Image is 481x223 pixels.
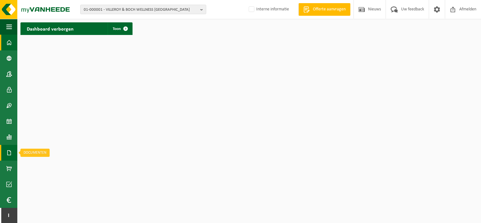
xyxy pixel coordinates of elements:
[84,5,198,14] span: 01-000001 - VILLEROY & BOCH WELLNESS [GEOGRAPHIC_DATA]
[298,3,350,16] a: Offerte aanvragen
[247,5,289,14] label: Interne informatie
[108,22,132,35] a: Toon
[311,6,347,13] span: Offerte aanvragen
[20,22,80,35] h2: Dashboard verborgen
[80,5,206,14] button: 01-000001 - VILLEROY & BOCH WELLNESS [GEOGRAPHIC_DATA]
[113,27,121,31] span: Toon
